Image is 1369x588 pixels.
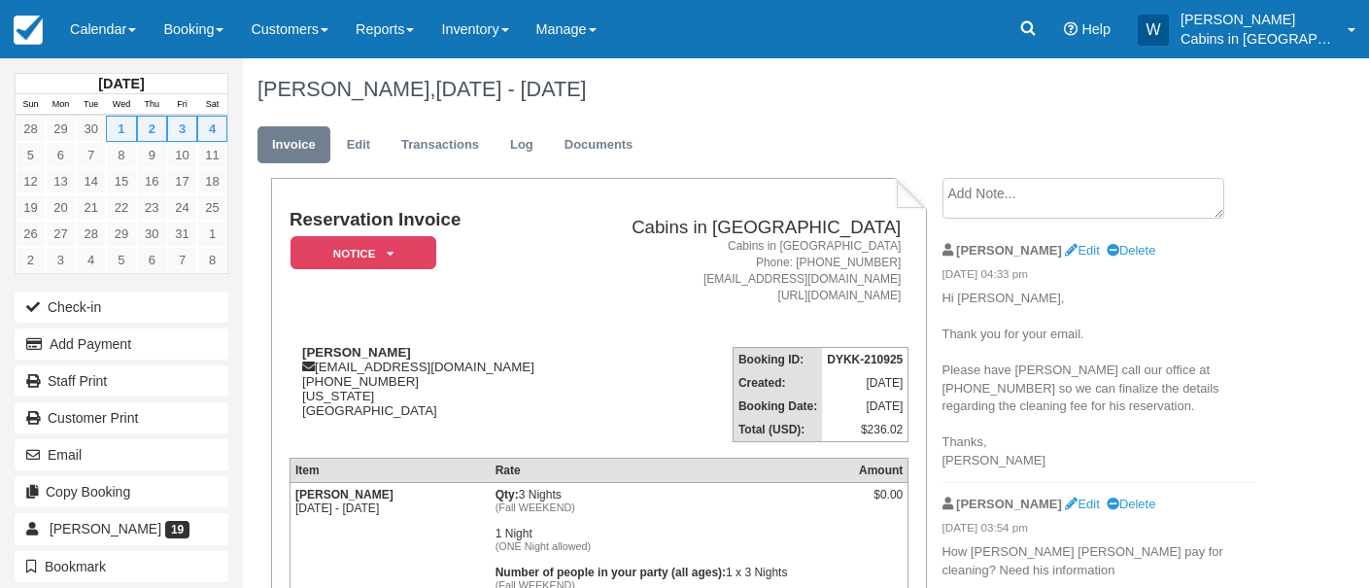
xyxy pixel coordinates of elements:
th: Booking Date: [733,395,822,418]
a: Transactions [387,126,494,164]
a: 1 [106,116,136,142]
th: Thu [137,94,167,116]
th: Mon [46,94,76,116]
th: Tue [76,94,106,116]
a: 29 [46,116,76,142]
a: 11 [197,142,227,168]
a: 7 [76,142,106,168]
a: Log [496,126,548,164]
h1: [PERSON_NAME], [257,78,1255,101]
a: 30 [76,116,106,142]
a: 28 [76,221,106,247]
a: 12 [16,168,46,194]
img: checkfront-main-nav-mini-logo.png [14,16,43,45]
a: Invoice [257,126,330,164]
a: 16 [137,168,167,194]
td: [DATE] [822,395,908,418]
button: Bookmark [15,551,228,582]
a: 2 [137,116,167,142]
h1: Reservation Invoice [290,210,576,230]
strong: DYKK-210925 [827,353,903,366]
a: Customer Print [15,402,228,433]
a: 6 [137,247,167,273]
a: 25 [197,194,227,221]
a: 17 [167,168,197,194]
a: Documents [550,126,648,164]
a: 31 [167,221,197,247]
i: Help [1064,22,1078,36]
a: [PERSON_NAME] 19 [15,513,228,544]
button: Copy Booking [15,476,228,507]
strong: [PERSON_NAME] [295,488,394,502]
a: 22 [106,194,136,221]
a: 19 [16,194,46,221]
a: 15 [106,168,136,194]
a: 3 [46,247,76,273]
p: [PERSON_NAME] [1181,10,1336,29]
a: Edit [1065,243,1099,258]
em: [DATE] 04:33 pm [942,266,1255,288]
button: Check-in [15,292,228,323]
a: Edit [332,126,385,164]
span: Help [1081,21,1111,37]
a: Notice [290,235,429,271]
strong: [PERSON_NAME] [302,345,411,360]
div: W [1138,15,1169,46]
a: 26 [16,221,46,247]
td: $236.02 [822,418,908,442]
a: 14 [76,168,106,194]
em: (Fall WEEKEND) [496,502,849,513]
strong: Number of people in your party (all ages) [496,566,726,579]
a: 24 [167,194,197,221]
a: 1 [197,221,227,247]
th: Wed [106,94,136,116]
a: 2 [16,247,46,273]
a: Edit [1065,497,1099,511]
a: 5 [16,142,46,168]
a: 21 [76,194,106,221]
a: 13 [46,168,76,194]
th: Item [290,459,490,483]
th: Fri [167,94,197,116]
th: Sat [197,94,227,116]
a: 27 [46,221,76,247]
td: [DATE] [822,371,908,395]
span: [PERSON_NAME] [50,521,161,536]
a: 7 [167,247,197,273]
strong: [DATE] [98,76,144,91]
a: 6 [46,142,76,168]
strong: [PERSON_NAME] [956,243,1062,258]
div: [EMAIL_ADDRESS][DOMAIN_NAME] [PHONE_NUMBER] [US_STATE] [GEOGRAPHIC_DATA] [290,345,576,418]
em: (ONE Night allowed) [496,540,849,552]
a: 4 [76,247,106,273]
h2: Cabins in [GEOGRAPHIC_DATA] [584,218,902,238]
a: 10 [167,142,197,168]
a: 29 [106,221,136,247]
th: Total (USD): [733,418,822,442]
p: How [PERSON_NAME] [PERSON_NAME] pay for cleaning? Need his information [942,543,1255,579]
div: $0.00 [859,488,903,517]
th: Rate [491,459,854,483]
address: Cabins in [GEOGRAPHIC_DATA] Phone: [PHONE_NUMBER] [EMAIL_ADDRESS][DOMAIN_NAME] [URL][DOMAIN_NAME] [584,238,902,305]
a: 4 [197,116,227,142]
th: Created: [733,371,822,395]
th: Sun [16,94,46,116]
a: Staff Print [15,365,228,397]
strong: Qty [496,488,519,502]
th: Booking ID: [733,348,822,372]
p: Cabins in [GEOGRAPHIC_DATA] [1181,29,1336,49]
a: 28 [16,116,46,142]
a: 8 [197,247,227,273]
button: Add Payment [15,329,228,360]
em: [DATE] 03:54 pm [942,520,1255,541]
span: [DATE] - [DATE] [435,77,586,101]
a: 8 [106,142,136,168]
a: Delete [1107,243,1155,258]
a: 23 [137,194,167,221]
em: Notice [291,236,436,270]
span: 19 [165,521,189,538]
a: 5 [106,247,136,273]
a: 3 [167,116,197,142]
th: Amount [854,459,908,483]
a: 30 [137,221,167,247]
